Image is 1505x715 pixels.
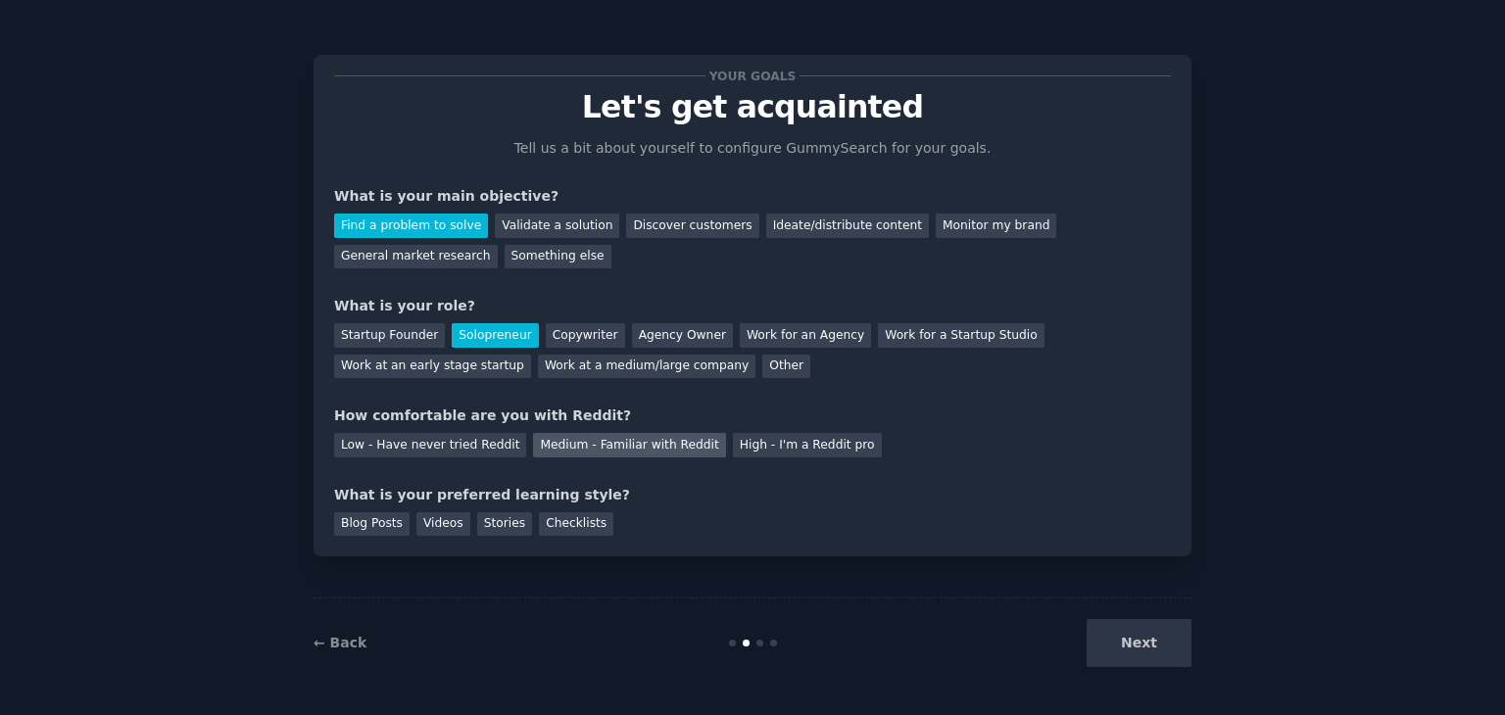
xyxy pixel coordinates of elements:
div: Work for a Startup Studio [878,323,1044,348]
div: Find a problem to solve [334,214,488,238]
div: Solopreneur [452,323,538,348]
div: General market research [334,245,498,269]
div: What is your main objective? [334,186,1171,207]
div: Ideate/distribute content [766,214,929,238]
div: Other [762,355,810,379]
a: ← Back [314,635,366,650]
div: Work at a medium/large company [538,355,755,379]
div: Checklists [539,512,613,537]
p: Let's get acquainted [334,90,1171,124]
div: Work at an early stage startup [334,355,531,379]
div: Stories [477,512,532,537]
div: Medium - Familiar with Reddit [533,433,725,457]
div: Validate a solution [495,214,619,238]
div: Discover customers [626,214,758,238]
div: Copywriter [546,323,625,348]
div: What is your role? [334,296,1171,316]
span: Your goals [705,66,800,86]
div: Monitor my brand [936,214,1056,238]
div: What is your preferred learning style? [334,485,1171,505]
div: Low - Have never tried Reddit [334,433,526,457]
div: Videos [416,512,470,537]
div: Something else [505,245,611,269]
div: How comfortable are you with Reddit? [334,405,1171,426]
div: Startup Founder [334,323,445,348]
div: Agency Owner [632,323,733,348]
div: Blog Posts [334,512,410,537]
div: Work for an Agency [740,323,871,348]
p: Tell us a bit about yourself to configure GummySearch for your goals. [506,138,999,159]
div: High - I'm a Reddit pro [733,433,882,457]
